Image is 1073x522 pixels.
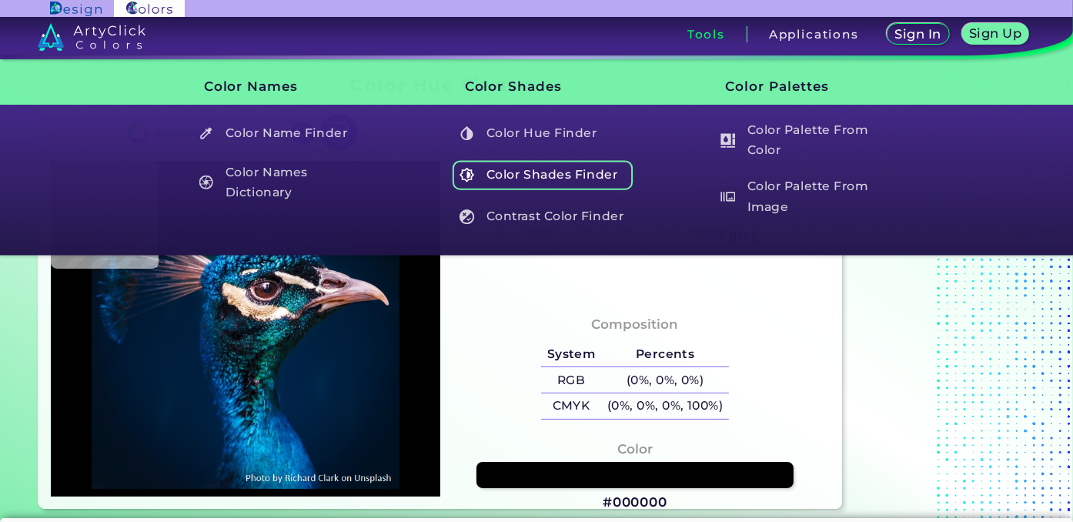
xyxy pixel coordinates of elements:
h3: #000000 [603,494,667,512]
iframe: Advertisement [848,69,1041,502]
h4: Composition [592,313,679,336]
h3: Applications [769,28,859,40]
h5: Color Names Dictionary [192,160,373,204]
h5: (0%, 0%, 0%) [601,367,729,393]
h5: Sign Up [971,28,1019,39]
img: icon_palette_from_image_white.svg [720,189,735,204]
h3: Color Names [178,67,374,106]
img: ArtyClick Design logo [50,2,102,16]
h5: RGB [541,367,601,393]
a: Color Name Finder [190,119,373,148]
h5: CMYK [541,393,601,419]
a: Sign In [890,25,947,44]
img: icon_color_shades_white.svg [460,168,474,182]
img: icon_color_hue_white.svg [460,126,474,141]
h3: Color Shades [439,67,635,106]
a: Color Palette From Color [712,119,895,162]
h5: Color Shades Finder [453,160,633,189]
a: Color Hue Finder [451,119,634,148]
h5: (0%, 0%, 0%, 100%) [601,393,729,419]
a: Sign Up [965,25,1026,44]
img: img_pavlin.jpg [58,169,433,488]
a: Color Names Dictionary [190,160,373,204]
h3: Color Palettes [700,67,896,106]
a: Contrast Color Finder [451,202,634,231]
h5: Color Palette From Image [713,175,894,219]
h5: Contrast Color Finder [453,202,633,231]
img: logo_artyclick_colors_white.svg [38,23,146,51]
a: Color Shades Finder [451,160,634,189]
h5: Sign In [897,28,939,40]
img: icon_color_name_finder_white.svg [199,126,213,141]
img: icon_color_contrast_white.svg [460,209,474,224]
h4: Color [617,438,653,460]
h5: Color Hue Finder [453,119,633,148]
h5: Color Palette From Color [713,119,894,162]
a: Color Palette From Image [712,175,895,219]
h5: System [541,342,601,367]
img: icon_col_pal_col_white.svg [720,133,735,148]
img: icon_color_names_dictionary_white.svg [199,175,213,189]
h5: Percents [601,342,729,367]
h3: Tools [687,28,725,40]
h5: Color Name Finder [192,119,373,148]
